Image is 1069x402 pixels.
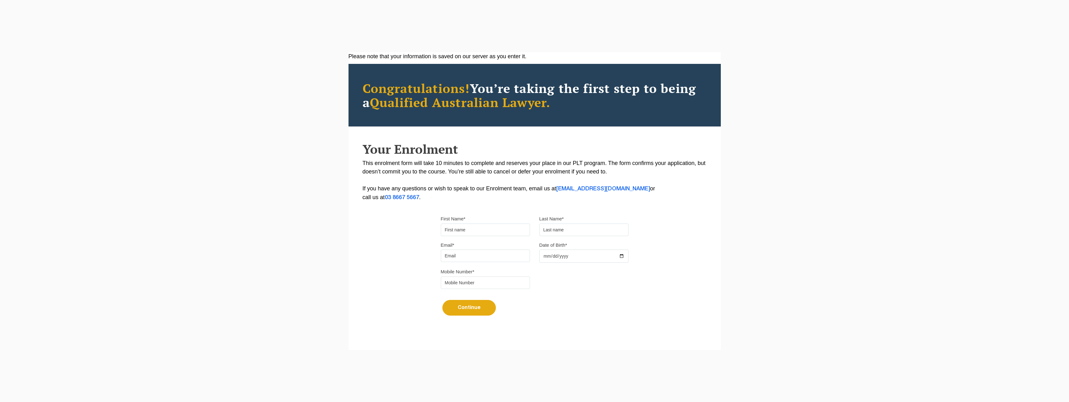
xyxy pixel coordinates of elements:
[539,216,564,222] label: Last Name*
[441,250,530,262] input: Email
[370,94,551,111] span: Qualified Australian Lawyer.
[363,142,707,156] h2: Your Enrolment
[10,380,28,387] a: Copyright
[385,195,419,200] a: 03 8667 5667
[35,380,56,387] a: Disclaimer
[363,80,470,96] span: Congratulations!
[63,380,90,387] a: Privacy Policy
[97,380,106,387] a: Staff
[363,81,707,109] h2: You’re taking the first step to being a
[539,242,567,248] label: Date of Birth*
[441,269,475,275] label: Mobile Number*
[135,380,150,387] a: Contact
[539,224,629,236] input: Last name
[349,52,721,61] div: Please note that your information is saved on our server as you enter it.
[113,380,129,387] a: Sitemap
[441,216,466,222] label: First Name*
[441,276,530,289] input: Mobile Number
[363,159,707,202] p: This enrolment form will take 10 minutes to complete and reserves your place in our PLT program. ...
[441,242,454,248] label: Email*
[14,7,83,36] a: [PERSON_NAME] Centre for Law
[556,186,650,191] a: [EMAIL_ADDRESS][DOMAIN_NAME]
[441,224,530,236] input: First name
[442,300,496,316] button: Continue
